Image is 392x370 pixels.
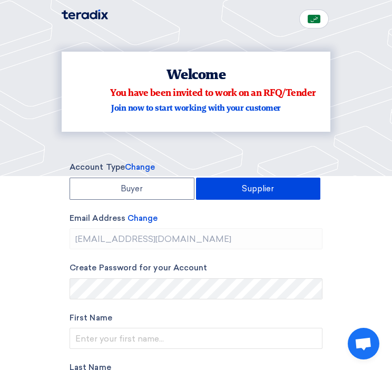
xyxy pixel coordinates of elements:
[70,262,322,274] label: Create Password for your Account
[125,162,155,172] span: Change
[70,312,322,324] label: First Name
[70,228,322,249] input: Enter your business email...
[76,69,316,83] div: Welcome
[76,102,316,115] div: Join now to start working with your customer
[70,161,322,173] label: Account Type
[128,213,158,223] span: Change
[110,89,316,99] span: You have been invited to work on an RFQ/Tender
[62,9,108,20] img: Teradix logo
[196,178,321,200] label: Supplier
[70,328,322,349] input: Enter your first name...
[348,328,379,359] a: Open chat
[308,15,320,23] img: ar-AR.png
[70,212,322,225] label: Email Address
[70,178,194,200] label: Buyer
